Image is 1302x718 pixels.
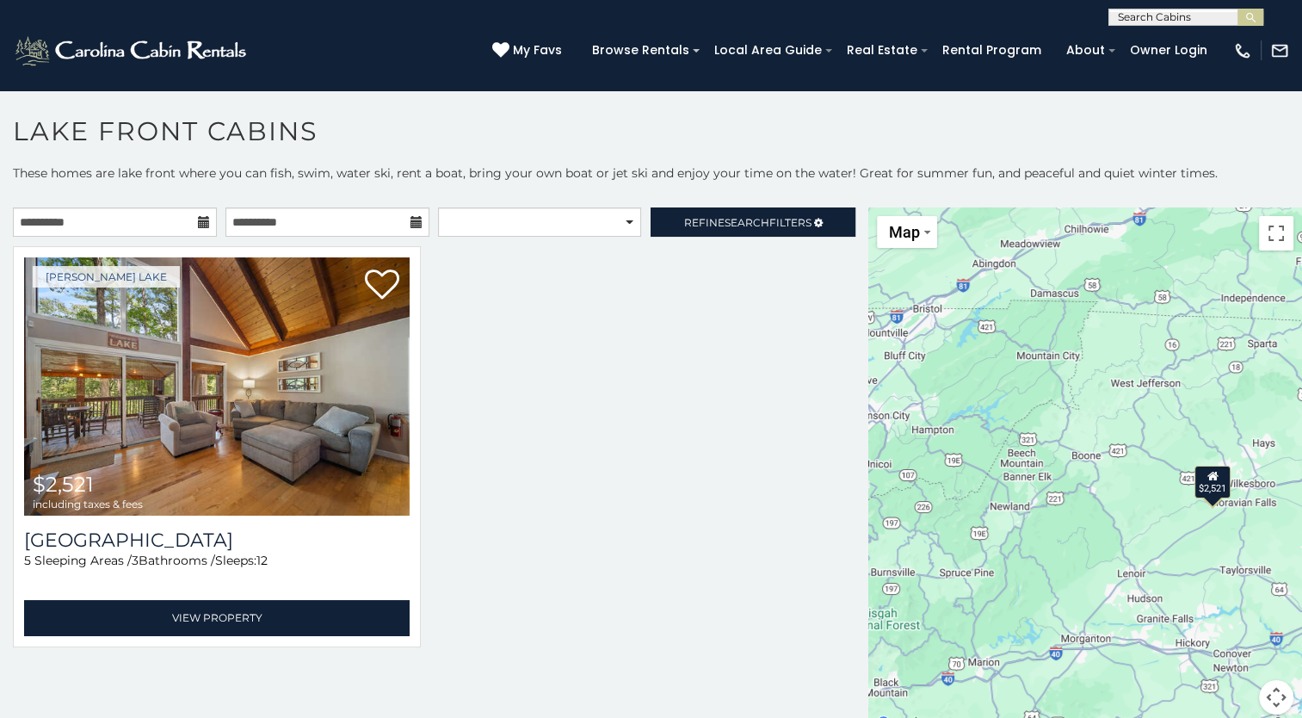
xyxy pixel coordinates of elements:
[1259,680,1293,715] button: Map camera controls
[651,207,855,237] a: RefineSearchFilters
[583,37,698,64] a: Browse Rentals
[1233,41,1252,60] img: phone-regular-white.png
[889,223,920,241] span: Map
[1058,37,1114,64] a: About
[13,34,251,68] img: White-1-2.png
[33,472,94,497] span: $2,521
[256,553,268,568] span: 12
[877,216,937,248] button: Change map style
[132,553,139,568] span: 3
[838,37,926,64] a: Real Estate
[725,216,769,229] span: Search
[365,268,399,304] a: Add to favorites
[33,498,143,510] span: including taxes & fees
[706,37,830,64] a: Local Area Guide
[24,553,31,568] span: 5
[513,41,562,59] span: My Favs
[24,529,410,552] h3: Lake Hills Hideaway
[492,41,566,60] a: My Favs
[1270,41,1289,60] img: mail-regular-white.png
[1259,216,1293,251] button: Toggle fullscreen view
[24,529,410,552] a: [GEOGRAPHIC_DATA]
[1121,37,1216,64] a: Owner Login
[24,552,410,596] div: Sleeping Areas / Bathrooms / Sleeps:
[24,600,410,635] a: View Property
[24,257,410,516] a: Lake Hills Hideaway $2,521 including taxes & fees
[33,266,180,288] a: [PERSON_NAME] Lake
[934,37,1050,64] a: Rental Program
[684,216,811,229] span: Refine Filters
[24,257,410,516] img: Lake Hills Hideaway
[1194,465,1231,498] div: $2,521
